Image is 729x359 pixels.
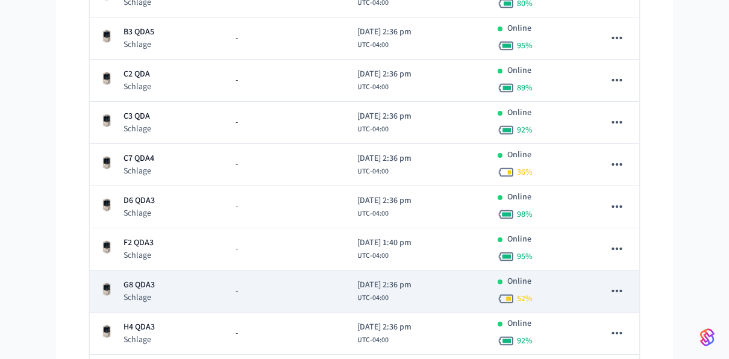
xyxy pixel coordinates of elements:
p: Schlage [124,292,155,304]
p: Online [507,107,531,119]
img: Schlage Sense Smart Deadbolt with Camelot Trim, Front [99,29,114,43]
span: 95 % [517,40,533,52]
span: [DATE] 2:36 pm [357,152,411,165]
p: Online [507,233,531,246]
div: America/La_Paz [357,152,411,177]
span: [DATE] 2:36 pm [357,321,411,334]
span: 92 % [517,335,533,347]
p: G8 QDA3 [124,279,155,292]
div: America/La_Paz [357,26,411,51]
img: Schlage Sense Smart Deadbolt with Camelot Trim, Front [99,155,114,170]
img: Schlage Sense Smart Deadbolt with Camelot Trim, Front [99,324,114,339]
div: America/La_Paz [357,321,411,346]
div: America/La_Paz [357,279,411,304]
p: Schlage [124,39,154,51]
p: Schlage [124,334,155,346]
p: C7 QDA4 [124,152,154,165]
span: UTC-04:00 [357,124,389,135]
span: - [236,201,238,213]
p: Online [507,191,531,204]
span: UTC-04:00 [357,208,389,219]
span: 89 % [517,82,533,94]
span: [DATE] 2:36 pm [357,279,411,292]
div: America/La_Paz [357,68,411,93]
p: H4 QDA3 [124,321,155,334]
img: Schlage Sense Smart Deadbolt with Camelot Trim, Front [99,240,114,254]
p: Schlage [124,81,151,93]
p: Online [507,275,531,288]
span: UTC-04:00 [357,293,389,304]
div: America/La_Paz [357,237,411,261]
p: D6 QDA3 [124,195,155,207]
span: 92 % [517,124,533,136]
span: [DATE] 1:40 pm [357,237,411,249]
span: - [236,158,238,171]
span: UTC-04:00 [357,251,389,261]
span: UTC-04:00 [357,82,389,93]
span: 95 % [517,251,533,263]
p: Online [507,149,531,161]
p: C3 QDA [124,110,151,123]
span: [DATE] 2:36 pm [357,68,411,81]
p: Online [507,64,531,77]
img: Schlage Sense Smart Deadbolt with Camelot Trim, Front [99,71,114,86]
p: B3 QDA5 [124,26,154,39]
img: Schlage Sense Smart Deadbolt with Camelot Trim, Front [99,113,114,128]
p: C2 QDA [124,68,151,81]
span: - [236,32,238,45]
span: - [236,243,238,255]
span: - [236,285,238,298]
span: 98 % [517,208,533,220]
span: - [236,327,238,340]
img: Schlage Sense Smart Deadbolt with Camelot Trim, Front [99,282,114,296]
span: 36 % [517,166,533,178]
span: - [236,74,238,87]
div: America/La_Paz [357,110,411,135]
p: F2 QDA3 [124,237,154,249]
p: Online [507,317,531,330]
span: - [236,116,238,129]
p: Schlage [124,207,155,219]
span: [DATE] 2:36 pm [357,195,411,207]
img: Schlage Sense Smart Deadbolt with Camelot Trim, Front [99,198,114,212]
span: [DATE] 2:36 pm [357,110,411,123]
div: America/La_Paz [357,195,411,219]
p: Online [507,22,531,35]
p: Schlage [124,249,154,261]
img: SeamLogoGradient.69752ec5.svg [700,328,715,347]
span: UTC-04:00 [357,335,389,346]
span: 52 % [517,293,533,305]
span: UTC-04:00 [357,166,389,177]
span: UTC-04:00 [357,40,389,51]
p: Schlage [124,123,151,135]
p: Schlage [124,165,154,177]
span: [DATE] 2:36 pm [357,26,411,39]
